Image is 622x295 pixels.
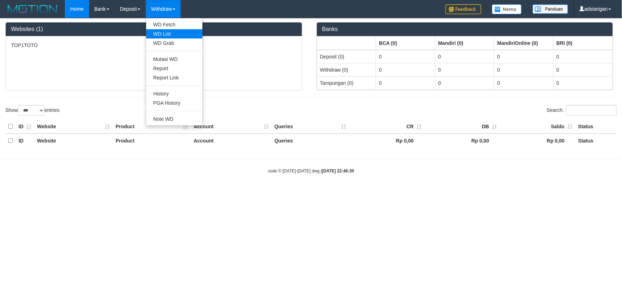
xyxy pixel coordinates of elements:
td: 0 [435,76,494,89]
strong: [DATE] 22:46:35 [322,169,354,174]
td: Withdraw (0) [317,63,376,76]
th: Account [191,120,272,134]
th: DB [425,120,500,134]
td: 0 [554,76,613,89]
a: Note WD [146,114,202,124]
th: Group: activate to sort column ascending [317,36,376,50]
th: Group: activate to sort column ascending [435,36,494,50]
td: 0 [376,63,435,76]
th: Rp 0,00 [349,134,425,147]
a: Report Link [146,73,202,82]
th: Queries [272,134,349,147]
th: Rp 0,00 [425,134,500,147]
th: Status [575,134,617,147]
th: Rp 0,00 [500,134,575,147]
td: Tampungan (0) [317,76,376,89]
th: Queries [272,120,349,134]
th: Group: activate to sort column ascending [554,36,613,50]
th: Status [575,120,617,134]
a: Mutasi WD [146,55,202,64]
img: Button%20Memo.svg [492,4,522,14]
a: WD Fetch [146,20,202,29]
label: Search: [547,105,617,116]
th: ID [16,120,34,134]
img: Feedback.jpg [446,4,481,14]
a: History [146,89,202,98]
select: Showentries [18,105,45,116]
a: WD List [146,29,202,38]
input: Search: [566,105,617,116]
td: 0 [554,63,613,76]
th: Product [113,134,191,147]
td: 0 [494,76,554,89]
th: Website [34,134,113,147]
td: Deposit (0) [317,50,376,63]
a: WD Grab [146,38,202,48]
th: Saldo [500,120,575,134]
h3: Websites (1) [11,26,297,32]
a: PGA History [146,98,202,108]
img: panduan.png [533,4,568,14]
p: TOP1TOTO [11,42,297,49]
th: Account [191,134,272,147]
th: Group: activate to sort column ascending [376,36,435,50]
a: Report [146,64,202,73]
th: CR [349,120,425,134]
td: 0 [376,50,435,63]
td: 0 [435,63,494,76]
td: 0 [494,50,554,63]
th: Website [34,120,113,134]
th: Group: activate to sort column ascending [494,36,554,50]
td: 0 [554,50,613,63]
h3: Banks [322,26,608,32]
th: Product [113,120,191,134]
label: Show entries [5,105,60,116]
td: 0 [376,76,435,89]
td: 0 [435,50,494,63]
img: MOTION_logo.png [5,4,60,14]
small: code © [DATE]-[DATE] dwg | [268,169,354,174]
td: 0 [494,63,554,76]
th: ID [16,134,34,147]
